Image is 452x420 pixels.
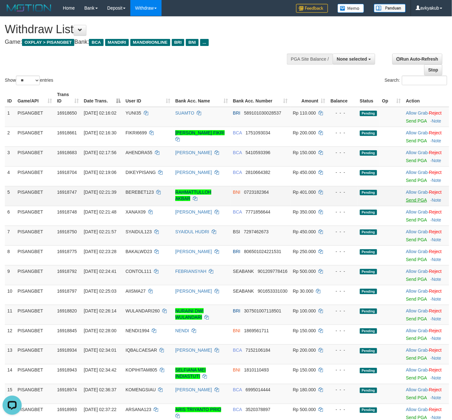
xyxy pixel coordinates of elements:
td: PISANGBET [15,364,55,384]
span: Pending [360,348,377,354]
span: [DATE] 02:34:42 [84,368,116,373]
label: Show entries [5,76,53,85]
td: · [404,146,449,166]
span: Copy 1869561711 to clipboard [244,328,269,333]
a: Reject [429,387,442,393]
th: User ID: activate to sort column ascending [123,89,173,107]
span: Copy 5410593396 to clipboard [246,150,271,155]
a: Reject [429,110,442,116]
td: 7 [5,226,15,245]
span: Copy 901653331030 to clipboard [258,289,288,294]
a: Note [432,356,441,361]
span: 16918845 [57,328,77,333]
td: · [404,265,449,285]
th: ID [5,89,15,107]
a: Allow Grab [406,110,428,116]
span: XANAX09 [126,209,146,214]
a: SUAMTO [175,110,194,116]
span: · [406,328,429,333]
th: Trans ID: activate to sort column ascending [55,89,81,107]
td: 15 [5,384,15,404]
div: - - - [331,110,355,116]
span: 16918775 [57,249,77,254]
span: Pending [360,170,377,176]
span: BRI [233,249,240,254]
td: 9 [5,265,15,285]
span: · [406,249,429,254]
a: SYAIDUL HUDRI [175,229,209,234]
td: · [404,325,449,344]
td: 5 [5,186,15,206]
span: Pending [360,309,377,314]
span: BEREBET123 [126,190,154,195]
span: Rp 250.000 [293,249,316,254]
span: Pending [360,249,377,255]
div: PGA Site Balance / [287,54,333,64]
td: 8 [5,245,15,265]
a: Send PGA [406,178,427,183]
div: - - - [331,130,355,136]
a: Note [432,336,441,341]
a: Allow Grab [406,348,428,353]
span: [DATE] 02:36:37 [84,387,116,393]
div: - - - [331,149,355,156]
input: Search: [402,76,447,85]
img: Button%20Memo.svg [338,4,364,13]
span: 16918748 [57,209,77,214]
span: Rp 150.000 [293,368,316,373]
a: RAHMATTULLOH AKBAR [175,190,211,201]
span: · [406,130,429,135]
span: · [406,308,429,313]
span: Copy 7152106184 to clipboard [246,348,271,353]
td: PISANGBET [15,285,55,305]
td: · [404,166,449,186]
td: PISANGBET [15,265,55,285]
div: - - - [331,308,355,314]
div: - - - [331,288,355,294]
span: · [406,387,429,393]
td: PISANGBET [15,127,55,146]
div: - - - [331,268,355,274]
span: MANDIRIONLINE [130,39,170,46]
a: Allow Grab [406,249,428,254]
span: Rp 401.000 [293,190,316,195]
td: · [404,127,449,146]
img: MOTION_logo.png [5,3,53,13]
span: Rp 110.000 [293,110,316,116]
span: 16918750 [57,229,77,234]
span: · [406,348,429,353]
span: Copy 7297462673 to clipboard [244,229,269,234]
span: 16918661 [57,130,77,135]
span: None selected [337,56,367,62]
td: PISANGBET [15,245,55,265]
button: Open LiveChat chat widget [3,3,22,22]
div: - - - [331,229,355,235]
span: Copy 901209778416 to clipboard [258,269,288,274]
a: [PERSON_NAME] [175,170,212,175]
a: Note [432,376,441,381]
td: · [404,364,449,384]
td: PISANGBET [15,305,55,325]
a: Note [432,296,441,302]
span: · [406,190,429,195]
td: · [404,186,449,206]
td: · [404,245,449,265]
span: DIKEYPISANG [126,170,156,175]
a: Allow Grab [406,407,428,412]
td: PISANGBET [15,107,55,127]
span: BNI [233,190,240,195]
a: Send PGA [406,257,427,262]
a: Reject [429,368,442,373]
a: [PERSON_NAME] [175,150,212,155]
a: [PERSON_NAME] FIKRI [175,130,225,135]
span: · [406,170,429,175]
span: Copy 0723182364 to clipboard [244,190,269,195]
span: 16918820 [57,308,77,313]
span: 16918934 [57,348,77,353]
span: KOPIHITAM805 [126,368,157,373]
span: CONTOL111 [126,269,151,274]
span: MANDIRI [105,39,129,46]
span: 16918974 [57,387,77,393]
span: BRI [233,308,240,313]
a: Send PGA [406,296,427,302]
